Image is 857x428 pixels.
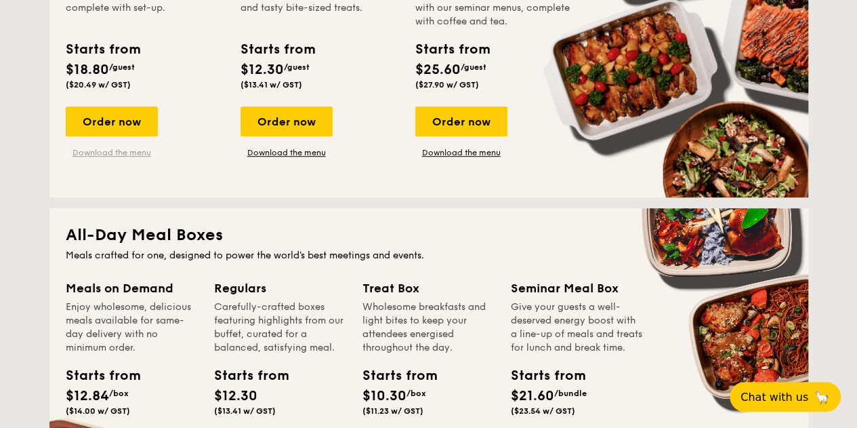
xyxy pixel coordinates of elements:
[511,279,643,298] div: Seminar Meal Box
[362,366,423,386] div: Starts from
[362,279,495,298] div: Treat Box
[214,406,276,416] span: ($13.41 w/ GST)
[66,388,109,404] span: $12.84
[66,406,130,416] span: ($14.00 w/ GST)
[66,80,131,90] span: ($20.49 w/ GST)
[66,300,198,355] div: Enjoy wholesome, delicious meals available for same-day delivery with no minimum order.
[241,106,333,136] div: Order now
[214,279,346,298] div: Regulars
[415,106,507,136] div: Order now
[362,388,406,404] span: $10.30
[241,80,302,90] span: ($13.41 w/ GST)
[66,249,792,262] div: Meals crafted for one, designed to power the world's best meetings and events.
[66,279,198,298] div: Meals on Demand
[406,389,426,398] span: /box
[66,62,109,78] span: $18.80
[511,406,575,416] span: ($23.54 w/ GST)
[214,388,257,404] span: $12.30
[109,62,135,72] span: /guest
[415,62,461,78] span: $25.60
[66,366,127,386] div: Starts from
[241,147,333,158] a: Download the menu
[66,147,158,158] a: Download the menu
[415,80,479,90] span: ($27.90 w/ GST)
[461,62,486,72] span: /guest
[241,62,284,78] span: $12.30
[284,62,310,72] span: /guest
[415,147,507,158] a: Download the menu
[740,391,808,404] span: Chat with us
[362,300,495,355] div: Wholesome breakfasts and light bites to keep your attendees energised throughout the day.
[66,39,140,60] div: Starts from
[214,300,346,355] div: Carefully-crafted boxes featuring highlights from our buffet, curated for a balanced, satisfying ...
[66,225,792,246] h2: All-Day Meal Boxes
[66,106,158,136] div: Order now
[415,39,489,60] div: Starts from
[511,388,554,404] span: $21.60
[109,389,129,398] span: /box
[241,39,314,60] div: Starts from
[511,366,572,386] div: Starts from
[730,382,841,412] button: Chat with us🦙
[554,389,587,398] span: /bundle
[362,406,423,416] span: ($11.23 w/ GST)
[214,366,275,386] div: Starts from
[814,389,830,405] span: 🦙
[511,300,643,355] div: Give your guests a well-deserved energy boost with a line-up of meals and treats for lunch and br...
